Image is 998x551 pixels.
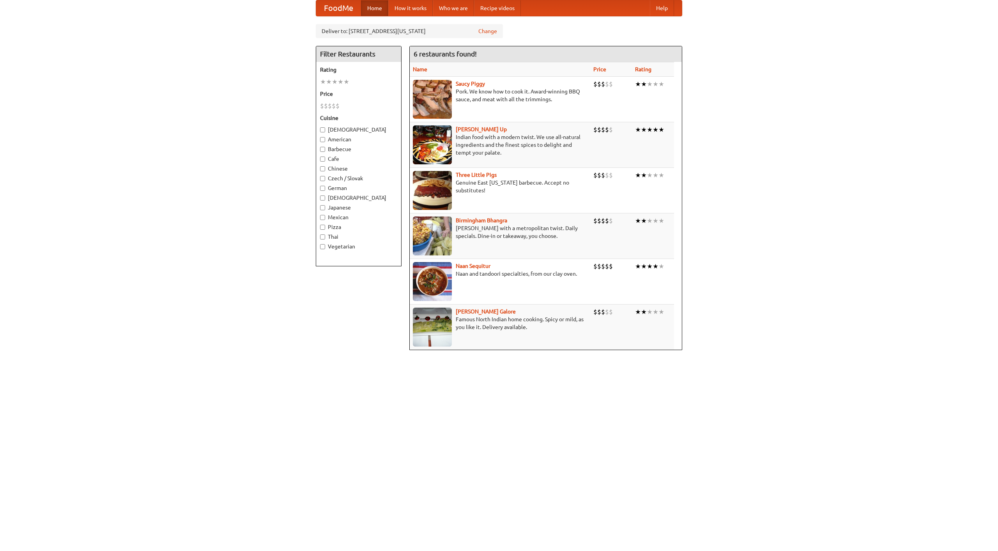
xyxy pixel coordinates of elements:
[456,217,507,224] a: Birmingham Bhangra
[320,166,325,171] input: Chinese
[413,270,587,278] p: Naan and tandoori specialties, from our clay oven.
[328,102,332,110] li: $
[316,24,503,38] div: Deliver to: [STREET_ADDRESS][US_STATE]
[650,0,674,16] a: Help
[320,174,397,182] label: Czech / Slovak
[593,66,606,72] a: Price
[597,171,601,180] li: $
[597,80,601,88] li: $
[653,125,658,134] li: ★
[635,308,641,316] li: ★
[413,171,452,210] img: littlepigs.jpg
[601,125,605,134] li: $
[343,77,349,86] li: ★
[658,262,664,271] li: ★
[658,125,664,134] li: ★
[601,80,605,88] li: $
[320,147,325,152] input: Barbecue
[433,0,474,16] a: Who we are
[635,66,651,72] a: Rating
[320,194,397,202] label: [DEMOGRAPHIC_DATA]
[635,171,641,180] li: ★
[456,126,507,132] a: [PERSON_NAME] Up
[609,217,613,225] li: $
[413,308,452,347] img: currygalore.jpg
[605,171,609,180] li: $
[647,80,653,88] li: ★
[320,195,325,201] input: [DEMOGRAPHIC_DATA]
[478,27,497,35] a: Change
[597,125,601,134] li: $
[413,66,427,72] a: Name
[593,80,597,88] li: $
[413,88,587,103] p: Pork. We know how to cook it. Award-winning BBQ sauce, and meat with all the trimmings.
[388,0,433,16] a: How it works
[338,77,343,86] li: ★
[320,66,397,74] h5: Rating
[635,217,641,225] li: ★
[601,217,605,225] li: $
[332,77,338,86] li: ★
[320,176,325,181] input: Czech / Slovak
[635,80,641,88] li: ★
[320,184,397,192] label: German
[320,165,397,173] label: Chinese
[658,217,664,225] li: ★
[316,46,401,62] h4: Filter Restaurants
[320,102,324,110] li: $
[605,308,609,316] li: $
[641,80,647,88] li: ★
[320,234,325,239] input: Thai
[609,262,613,271] li: $
[456,172,497,178] a: Three Little Pigs
[320,205,325,210] input: Japanese
[641,308,647,316] li: ★
[320,145,397,153] label: Barbecue
[320,114,397,122] h5: Cuisine
[320,223,397,231] label: Pizza
[653,217,658,225] li: ★
[647,262,653,271] li: ★
[597,217,601,225] li: $
[653,80,658,88] li: ★
[332,102,336,110] li: $
[316,0,361,16] a: FoodMe
[601,262,605,271] li: $
[474,0,521,16] a: Recipe videos
[320,126,397,134] label: [DEMOGRAPHIC_DATA]
[635,125,641,134] li: ★
[456,81,485,87] a: Saucy Piggy
[653,171,658,180] li: ★
[609,125,613,134] li: $
[320,77,326,86] li: ★
[320,243,397,250] label: Vegetarian
[320,244,325,249] input: Vegetarian
[641,171,647,180] li: ★
[593,308,597,316] li: $
[413,133,587,157] p: Indian food with a modern twist. We use all-natural ingredients and the finest spices to delight ...
[605,262,609,271] li: $
[320,127,325,132] input: [DEMOGRAPHIC_DATA]
[320,233,397,241] label: Thai
[320,90,397,98] h5: Price
[326,77,332,86] li: ★
[324,102,328,110] li: $
[413,217,452,255] img: bhangra.jpg
[456,308,516,315] a: [PERSON_NAME] Galore
[413,80,452,119] img: saucy.jpg
[320,136,397,143] label: American
[320,186,325,191] input: German
[647,125,653,134] li: ★
[609,171,613,180] li: $
[597,308,601,316] li: $
[647,308,653,316] li: ★
[593,171,597,180] li: $
[593,125,597,134] li: $
[609,80,613,88] li: $
[593,217,597,225] li: $
[413,224,587,240] p: [PERSON_NAME] with a metropolitan twist. Daily specials. Dine-in or takeaway, you choose.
